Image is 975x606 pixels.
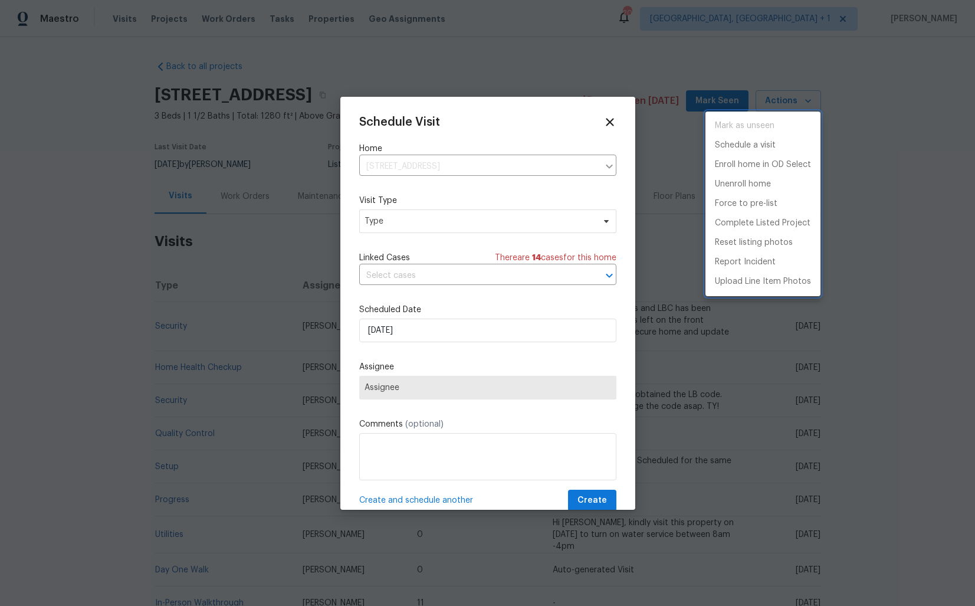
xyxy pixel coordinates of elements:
[715,276,811,288] p: Upload Line Item Photos
[715,198,777,210] p: Force to pre-list
[715,139,776,152] p: Schedule a visit
[715,237,793,249] p: Reset listing photos
[715,256,776,268] p: Report Incident
[715,217,810,230] p: Complete Listed Project
[715,159,811,171] p: Enroll home in OD Select
[715,178,771,191] p: Unenroll home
